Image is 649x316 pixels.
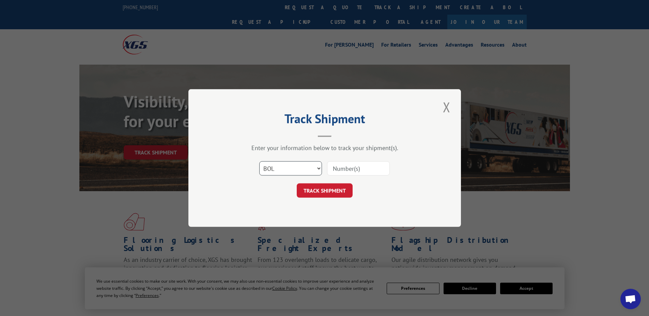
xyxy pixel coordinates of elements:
button: Close modal [441,98,452,116]
a: Open chat [620,289,641,309]
button: TRACK SHIPMENT [297,183,353,198]
div: Enter your information below to track your shipment(s). [222,144,427,152]
input: Number(s) [327,161,390,176]
h2: Track Shipment [222,114,427,127]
